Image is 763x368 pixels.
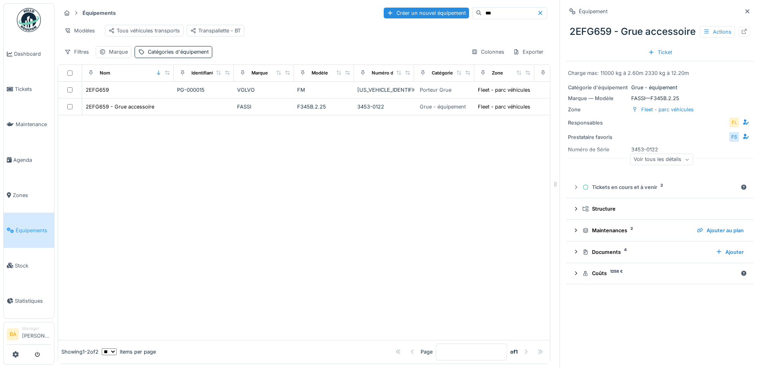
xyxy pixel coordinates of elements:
div: Marque — Modèle [568,95,628,102]
a: BA Manager[PERSON_NAME] [7,326,51,345]
a: Statistiques [4,283,54,318]
div: Charge max: 11000 kg à 2.60m 2330 kg à 12.20m [568,69,752,77]
div: VOLVO [237,86,291,94]
div: Coûts [582,269,737,277]
div: FL [729,117,740,128]
summary: Coûts1258 € [570,266,750,281]
div: Nom [100,70,110,76]
div: FS [729,131,740,143]
summary: Tickets en cours et à venir2 [570,180,750,195]
a: Dashboard [4,36,54,72]
span: Zones [13,191,51,199]
div: Colonnes [468,46,508,58]
span: Maintenance [16,121,51,128]
div: Manager [22,326,51,332]
div: Catégories d'équipement [432,70,487,76]
div: Numéro de Série [568,146,628,153]
div: Ajouter au plan [694,225,747,236]
div: Modèle [312,70,328,76]
div: Zone [568,106,628,113]
summary: Structure [570,201,750,216]
strong: of 1 [510,348,518,356]
div: Marque [109,48,128,56]
div: Créer un nouvel équipement [384,8,469,18]
div: 2EFG659 - Grue accessoire [566,21,753,42]
a: Tickets [4,72,54,107]
div: FM [297,86,351,94]
span: Statistiques [15,297,51,305]
a: Zones [4,177,54,213]
li: [PERSON_NAME] [22,326,51,343]
a: Maintenance [4,107,54,142]
div: Fleet - parc véhicules [478,103,530,111]
div: Maintenances [582,227,691,234]
summary: Maintenances2Ajouter au plan [570,223,750,238]
div: Structure [582,205,744,213]
a: Stock [4,248,54,283]
div: Grue - équipement [568,84,752,91]
div: Équipement [579,8,608,15]
div: Voir tous les détails [630,154,693,165]
summary: Documents4Ajouter [570,245,750,259]
div: Ticket [645,47,675,58]
span: Tickets [15,85,51,93]
div: Transpallette - BT [190,27,241,34]
div: Fleet - parc véhicules [641,106,694,113]
div: Catégories d'équipement [148,48,209,56]
div: Catégorie d'équipement [568,84,628,91]
div: FASSI [237,103,291,111]
div: Exporter [509,46,547,58]
div: Porteur Grue [420,86,451,94]
div: 3453-0122 [357,103,411,111]
div: Identifiant interne [191,70,230,76]
div: Documents [582,248,709,256]
div: F345B.2.25 [297,103,351,111]
div: Ajouter [713,247,747,257]
span: Agenda [13,156,51,164]
div: items per page [102,348,156,356]
div: Prestataire favoris [568,133,628,141]
span: Dashboard [14,50,51,58]
div: 2EFG659 [86,86,109,94]
div: Filtres [61,46,93,58]
div: Marque [252,70,268,76]
strong: Équipements [79,9,119,17]
div: Tous véhicules transports [109,27,180,34]
a: Équipements [4,213,54,248]
div: Actions [700,26,735,38]
div: [US_VEHICLE_IDENTIFICATION_NUMBER] [357,86,411,94]
div: 3453-0122 [568,146,752,153]
div: PG-000015 [177,86,231,94]
img: Badge_color-CXgf-gQk.svg [17,8,41,32]
div: Page [421,348,433,356]
span: Équipements [16,227,51,234]
a: Agenda [4,142,54,177]
div: Zone [492,70,503,76]
div: Tickets en cours et à venir [582,183,737,191]
div: Responsables [568,119,628,127]
li: BA [7,328,19,340]
div: Showing 1 - 2 of 2 [61,348,99,356]
div: Grue - équipement [420,103,466,111]
div: Numéro de Série [372,70,409,76]
div: FASSI — F345B.2.25 [568,95,752,102]
div: Fleet - parc véhicules [478,86,530,94]
div: Modèles [61,25,99,36]
span: Stock [15,262,51,269]
div: 2EFG659 - Grue accessoire [86,103,154,111]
